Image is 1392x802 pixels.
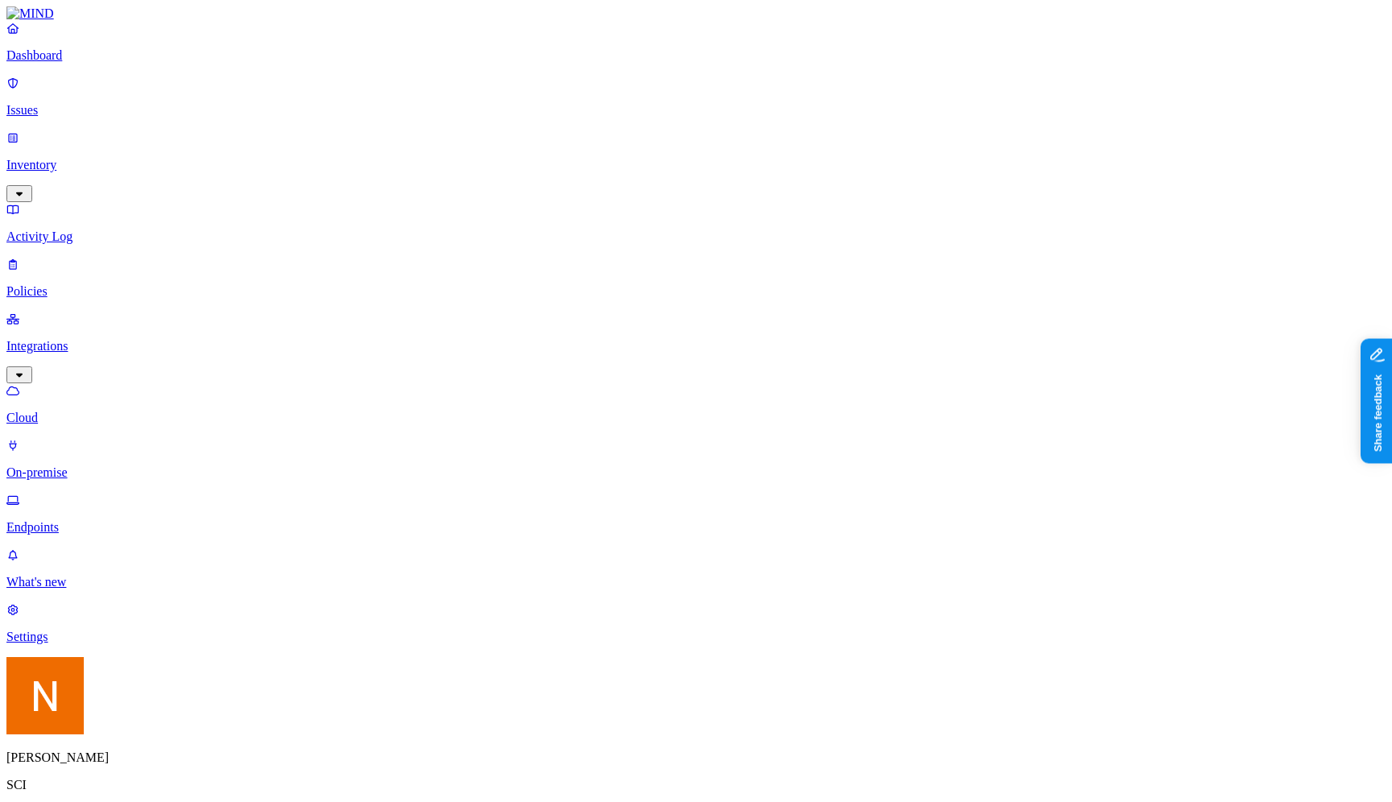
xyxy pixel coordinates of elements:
p: SCI [6,778,1386,792]
a: Policies [6,257,1386,299]
p: On-premise [6,465,1386,480]
a: Endpoints [6,493,1386,535]
a: Settings [6,602,1386,644]
a: On-premise [6,438,1386,480]
a: Activity Log [6,202,1386,244]
p: Cloud [6,411,1386,425]
a: What's new [6,548,1386,589]
a: Cloud [6,383,1386,425]
p: Issues [6,103,1386,118]
p: [PERSON_NAME] [6,750,1386,765]
p: Inventory [6,158,1386,172]
a: Dashboard [6,21,1386,63]
img: MIND [6,6,54,21]
a: Integrations [6,312,1386,381]
p: Activity Log [6,229,1386,244]
p: Settings [6,630,1386,644]
p: Policies [6,284,1386,299]
a: Issues [6,76,1386,118]
p: Dashboard [6,48,1386,63]
a: MIND [6,6,1386,21]
img: Nitai Mishary [6,657,84,734]
p: What's new [6,575,1386,589]
p: Integrations [6,339,1386,353]
p: Endpoints [6,520,1386,535]
a: Inventory [6,130,1386,200]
